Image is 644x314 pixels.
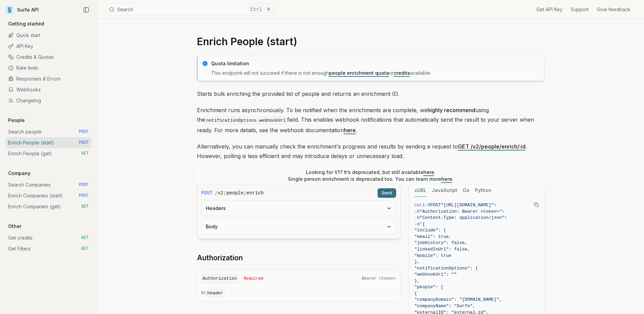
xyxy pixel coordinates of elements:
[5,243,91,254] a: Get Filters GET
[475,184,492,197] button: Python
[362,276,396,281] span: Bearer <token>
[415,215,420,220] span: -H
[206,289,225,297] code: header
[597,6,630,13] a: Give feedback
[5,201,91,212] a: Enrich Companies (get) GET
[81,151,89,156] span: GET
[5,117,27,124] p: People
[5,41,91,52] a: API Key
[5,126,91,137] a: Search people POST
[5,95,91,106] a: Changelog
[202,201,396,216] button: Headers
[5,223,24,230] p: Other
[536,6,563,13] a: Get API Key
[531,199,541,210] button: Copy Text
[432,184,457,197] button: JavaScript
[415,234,452,239] span: "email": true,
[5,190,91,201] a: Enrich Companies (start) POST
[415,184,426,197] button: cURL
[201,274,238,283] code: Authorization
[502,209,504,214] span: \
[248,6,264,13] kbd: Ctrl
[201,289,396,297] p: In:
[5,63,91,73] a: Rate limits
[5,170,33,177] p: Company
[504,215,507,220] span: \
[458,143,526,150] a: GET /v2/people/enrich/:id
[197,105,545,135] p: Enrichment runs asynchronously. To be notified when the enrichments are complete, we using the fi...
[420,222,425,227] span: '{
[415,203,425,208] span: curl
[5,73,91,84] a: Responses & Errors
[244,276,263,281] span: Required
[344,127,356,134] a: here
[5,179,91,190] a: Search Companies POST
[215,190,217,196] span: /
[427,107,475,114] strong: highly recommend
[378,188,396,198] button: Send
[5,232,91,243] a: Get credits GET
[81,5,91,15] button: Collapse Sidebar
[425,203,430,208] span: -X
[5,137,91,148] a: Enrich People (start) POST
[415,259,420,264] span: },
[201,190,213,196] span: POST
[79,182,89,188] span: POST
[197,35,545,48] h1: Enrich People (start)
[226,190,243,196] code: people
[5,84,91,95] a: Webhooks
[5,30,91,41] a: Quick start
[246,190,263,196] code: enrich
[415,278,420,283] span: },
[5,20,47,27] p: Getting started
[244,190,246,196] span: /
[415,253,452,258] span: "mobile": true
[202,219,396,234] button: Body
[81,204,89,209] span: GET
[441,176,452,182] a: here
[205,117,287,124] code: notificationOptions.webhookUrl
[197,253,243,263] a: Authorization
[197,142,545,161] p: Alternatively, you can manually check the enrichment's progress and results by sending a request ...
[5,5,39,15] a: Surfe API
[420,209,502,214] span: "Authorization: Bearer <token>"
[81,246,89,251] span: GET
[224,190,226,196] span: /
[494,203,497,208] span: \
[415,291,417,296] span: {
[79,140,89,145] span: POST
[415,228,446,233] span: "include": {
[415,240,467,245] span: "jobHistory": false,
[430,203,441,208] span: POST
[441,203,494,208] span: "[URL][DOMAIN_NAME]"
[79,193,89,198] span: POST
[5,52,91,63] a: Credits & Quotas
[415,209,420,214] span: -H
[415,297,502,302] span: "companyDomain": "[DOMAIN_NAME]",
[81,235,89,241] span: GET
[288,169,454,182] p: Looking for V1? It’s deprecated, but still available . Single person enrichment is deprecated too...
[415,272,457,277] span: "webhookUrl": ""
[265,6,273,13] kbd: K
[415,284,444,290] span: "people": [
[5,148,91,159] a: Enrich People (get) GET
[463,184,470,197] button: Go
[415,266,478,271] span: "notificationOptions": {
[218,190,223,196] code: v2
[420,215,504,220] span: "Content-Type: application/json"
[197,89,545,99] p: Starts bulk enriching the provided list of people and returns an enrichment ID.
[211,70,540,76] p: This endpoint will not succeed if there is not enough or available
[415,303,475,309] span: "companyName": "Surfe",
[423,169,434,175] a: here
[415,222,420,227] span: -d
[79,129,89,135] span: POST
[394,70,410,76] a: credits
[211,60,540,67] p: Quota limitation
[415,247,470,252] span: "linkedInUrl": false,
[105,3,275,16] button: SearchCtrlK
[329,70,389,76] a: people enrichment quota
[571,6,589,13] a: Support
